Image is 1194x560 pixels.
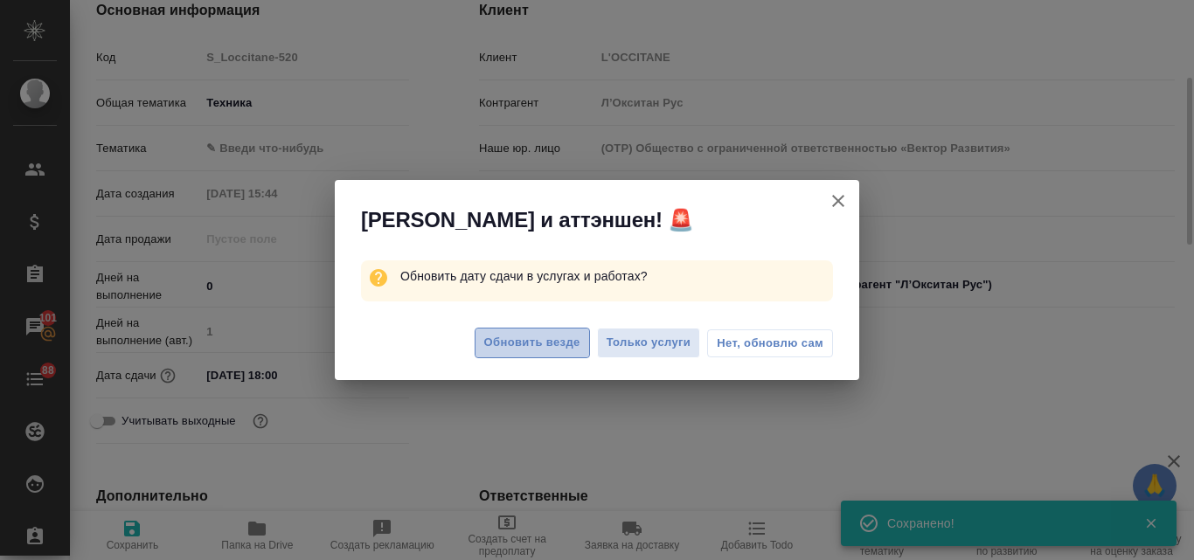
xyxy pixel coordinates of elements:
p: Обновить дату сдачи в услугах и работах? [400,260,833,292]
span: [PERSON_NAME] и аттэншен! 🚨 [361,206,694,234]
button: Только услуги [597,328,701,358]
span: Нет, обновлю сам [717,335,823,352]
button: Обновить везде [475,328,590,358]
span: Только услуги [607,333,691,353]
button: Нет, обновлю сам [707,329,833,357]
span: Обновить везде [484,333,580,353]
